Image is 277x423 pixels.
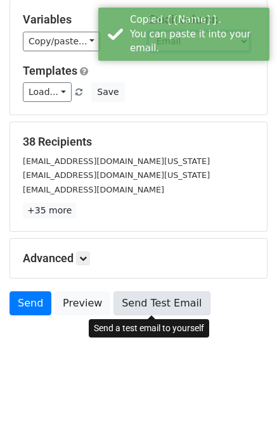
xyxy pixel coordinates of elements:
a: Send [10,291,51,315]
small: [EMAIL_ADDRESS][DOMAIN_NAME][US_STATE] [23,170,210,180]
small: [EMAIL_ADDRESS][DOMAIN_NAME][US_STATE] [23,156,210,166]
h5: Variables [23,13,129,27]
a: Copy/paste... [23,32,100,51]
h5: Advanced [23,251,254,265]
div: Send a test email to yourself [89,319,209,338]
small: [EMAIL_ADDRESS][DOMAIN_NAME] [23,185,164,194]
a: Preview [55,291,110,315]
div: Copied {{Name}}. You can paste it into your email. [130,13,264,56]
a: Load... [23,82,72,102]
iframe: Chat Widget [214,362,277,423]
h5: 38 Recipients [23,135,254,149]
a: Templates [23,64,77,77]
a: +35 more [23,203,76,218]
a: Send Test Email [113,291,210,315]
button: Save [91,82,124,102]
